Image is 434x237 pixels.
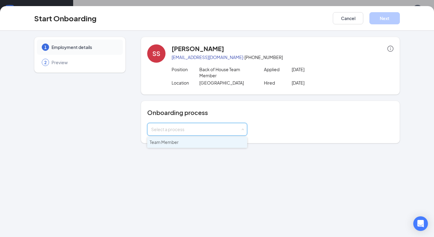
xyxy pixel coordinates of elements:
[44,59,47,65] span: 2
[172,54,393,60] p: · [PHONE_NUMBER]
[52,59,117,65] span: Preview
[292,66,347,72] p: [DATE]
[413,216,428,231] div: Open Intercom Messenger
[264,66,292,72] p: Applied
[369,12,400,24] button: Next
[387,46,393,52] span: info-circle
[172,54,243,60] a: [EMAIL_ADDRESS][DOMAIN_NAME]
[152,49,160,58] div: SS
[147,108,393,117] h4: Onboarding process
[52,44,117,50] span: Employment details
[264,80,292,86] p: Hired
[292,80,347,86] p: [DATE]
[150,139,179,145] span: Team Member
[172,80,199,86] p: Location
[172,66,199,72] p: Position
[172,44,224,53] h4: [PERSON_NAME]
[199,80,255,86] p: [GEOGRAPHIC_DATA]
[333,12,363,24] button: Cancel
[199,66,255,78] p: Back of House Team Member
[34,13,97,23] h3: Start Onboarding
[44,44,47,50] span: 1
